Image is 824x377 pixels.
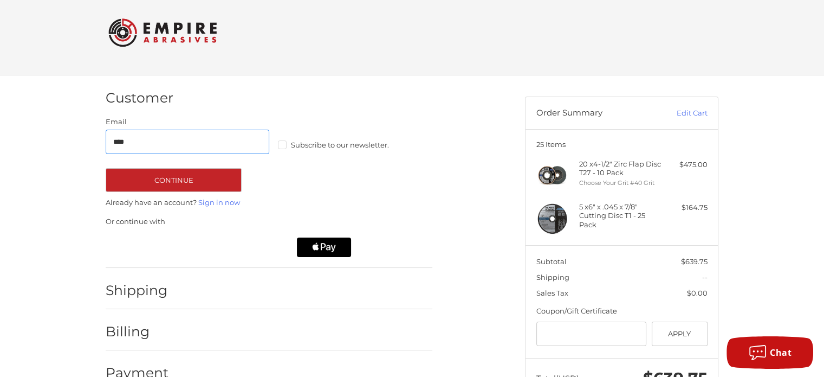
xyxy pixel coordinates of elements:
h2: Customer [106,90,173,106]
div: Coupon/Gift Certificate [536,306,708,317]
h4: 20 x 4-1/2" Zirc Flap Disc T27 - 10 Pack [579,159,662,177]
span: $639.75 [681,257,708,266]
li: Choose Your Grit #40 Grit [579,178,662,188]
iframe: PayPal-paylater [199,238,286,257]
span: Sales Tax [536,289,568,297]
button: Continue [106,168,242,192]
h4: 5 x 6" x .045 x 7/8" Cutting Disc T1 - 25 Pack [579,202,662,229]
span: Shipping [536,273,569,282]
p: Already have an account? [106,197,432,208]
input: Gift Certificate or Coupon Code [536,322,647,346]
span: Subscribe to our newsletter. [291,140,389,149]
span: Chat [770,347,791,359]
a: Edit Cart [653,108,708,119]
p: Or continue with [106,216,432,227]
label: Email [106,117,269,127]
span: -- [702,273,708,282]
h3: 25 Items [536,140,708,149]
img: Empire Abrasives [108,11,217,54]
h3: Order Summary [536,108,653,119]
h2: Shipping [106,282,169,299]
iframe: PayPal-paypal [102,238,189,257]
button: Apply [652,322,708,346]
div: $164.75 [665,202,708,213]
span: $0.00 [687,289,708,297]
span: Subtotal [536,257,567,266]
button: Chat [726,336,813,369]
a: Sign in now [198,198,240,207]
div: $475.00 [665,159,708,170]
h2: Billing [106,323,169,340]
